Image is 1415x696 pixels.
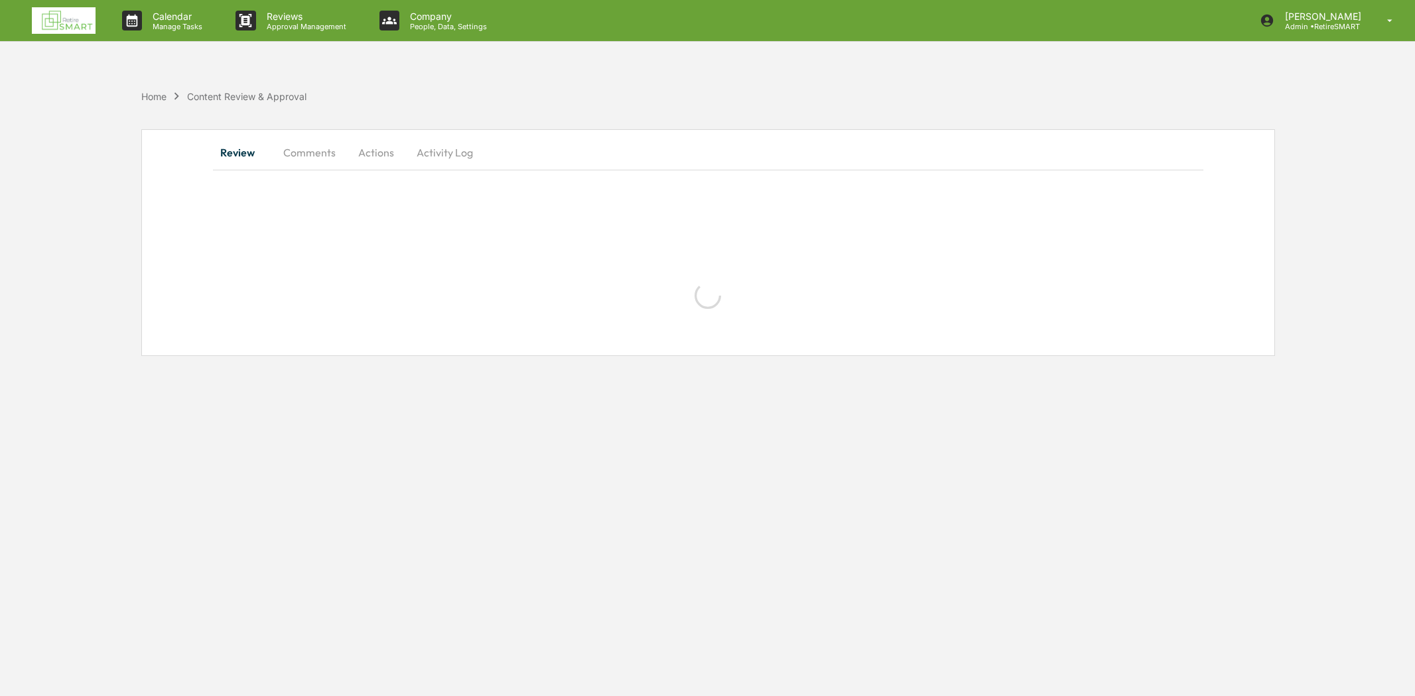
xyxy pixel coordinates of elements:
iframe: Open customer support [1373,652,1408,688]
p: People, Data, Settings [399,22,494,31]
button: Review [213,137,273,168]
div: Home [141,91,167,102]
p: Admin • RetireSMART [1274,22,1368,31]
div: Content Review & Approval [187,91,306,102]
p: Manage Tasks [142,22,209,31]
button: Comments [273,137,346,168]
div: secondary tabs example [213,137,1203,168]
img: logo [32,7,96,34]
p: Company [399,11,494,22]
p: Calendar [142,11,209,22]
button: Activity Log [406,137,484,168]
p: Approval Management [256,22,353,31]
p: [PERSON_NAME] [1274,11,1368,22]
p: Reviews [256,11,353,22]
button: Actions [346,137,406,168]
